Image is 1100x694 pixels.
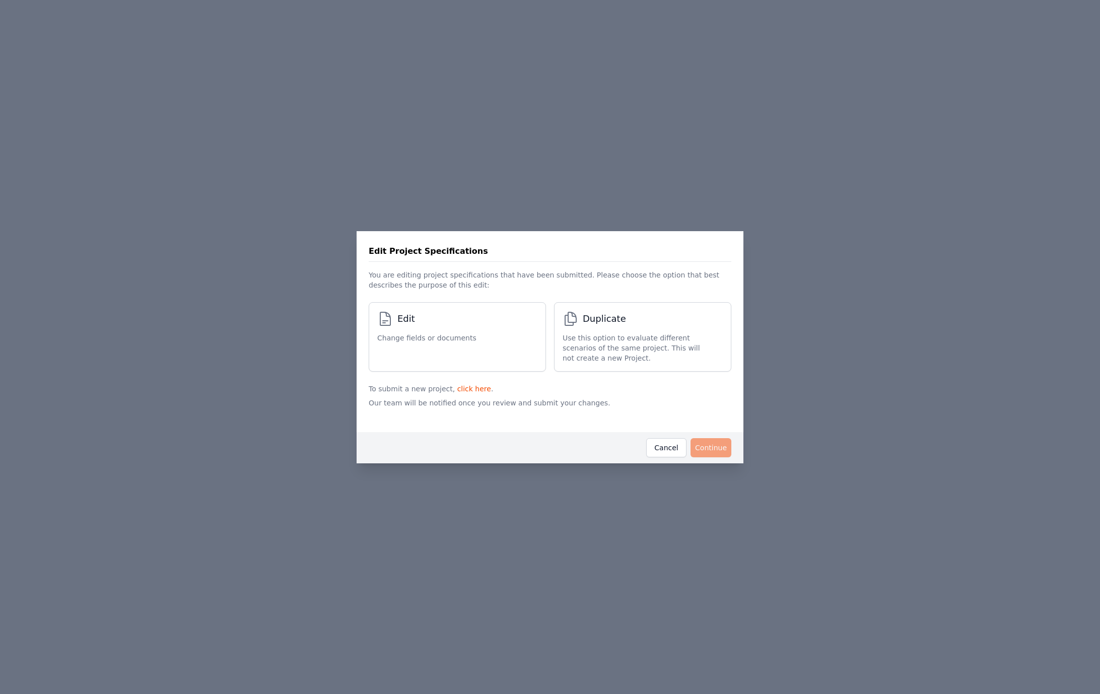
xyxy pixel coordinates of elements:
span: Change fields or documents [377,333,476,343]
button: Cancel [646,438,686,457]
span: Use this option to evaluate different scenarios of the same project. This will not create a new P... [563,333,713,363]
a: click here [457,385,491,393]
p: To submit a new project, . [369,380,731,394]
p: You are editing project specifications that have been submitted. Please choose the option that be... [369,262,731,294]
button: Continue [691,438,731,457]
h3: Edit Project Specifications [369,245,488,257]
span: Edit [397,312,415,326]
p: Our team will be notified once you review and submit your changes. [369,394,731,424]
span: Duplicate [583,312,626,326]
